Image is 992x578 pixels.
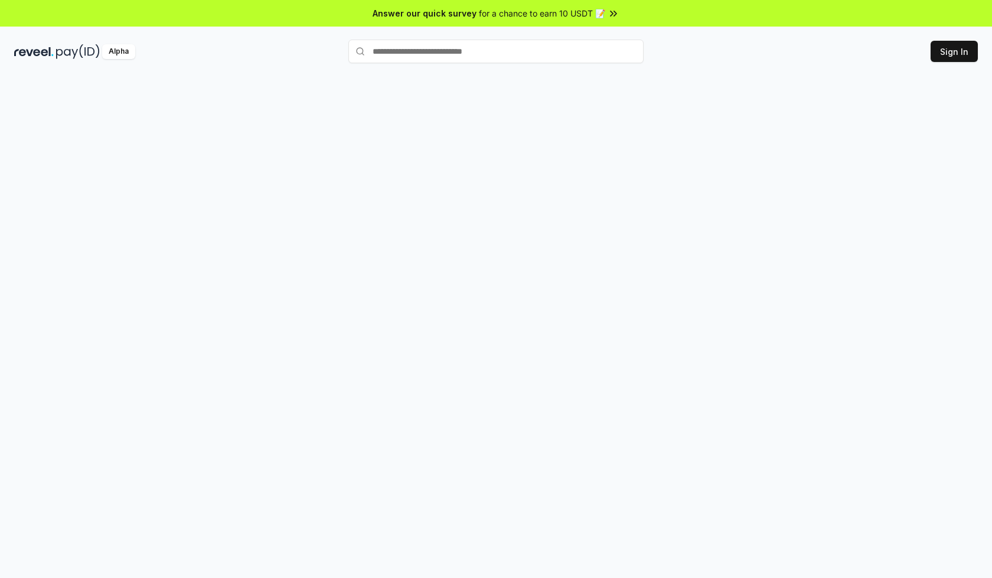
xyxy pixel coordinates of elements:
[931,41,978,62] button: Sign In
[479,7,605,19] span: for a chance to earn 10 USDT 📝
[102,44,135,59] div: Alpha
[56,44,100,59] img: pay_id
[373,7,477,19] span: Answer our quick survey
[14,44,54,59] img: reveel_dark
